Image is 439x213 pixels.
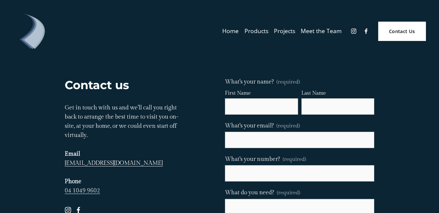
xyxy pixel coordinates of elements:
[245,26,268,36] span: Products
[277,80,300,85] span: (required)
[65,178,81,185] strong: Phone
[65,103,187,196] p: Get in touch with us and we’ll call you right back to arrange the best time to visit you on-site,...
[283,157,306,162] span: (required)
[301,26,342,37] a: Meet the Team
[225,188,274,197] span: What do you need?
[225,89,298,98] div: First Name
[65,77,187,93] h2: Contact us
[225,121,274,130] span: What's your email?
[277,122,300,130] span: (required)
[13,13,49,49] img: Debonair | Curtains, Blinds, Shutters &amp; Awnings
[222,26,239,37] a: Home
[277,189,300,197] span: (required)
[225,155,280,164] span: What's your number?
[65,150,80,157] strong: Email
[65,160,163,166] a: [EMAIL_ADDRESS][DOMAIN_NAME]
[350,28,357,34] a: Instagram
[245,26,268,37] a: folder dropdown
[363,28,369,34] a: Facebook
[225,77,274,87] span: What's your name?
[378,22,426,41] a: Contact Us
[65,187,100,194] a: 04 1049 9602
[301,89,374,98] div: Last Name
[274,26,295,37] a: Projects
